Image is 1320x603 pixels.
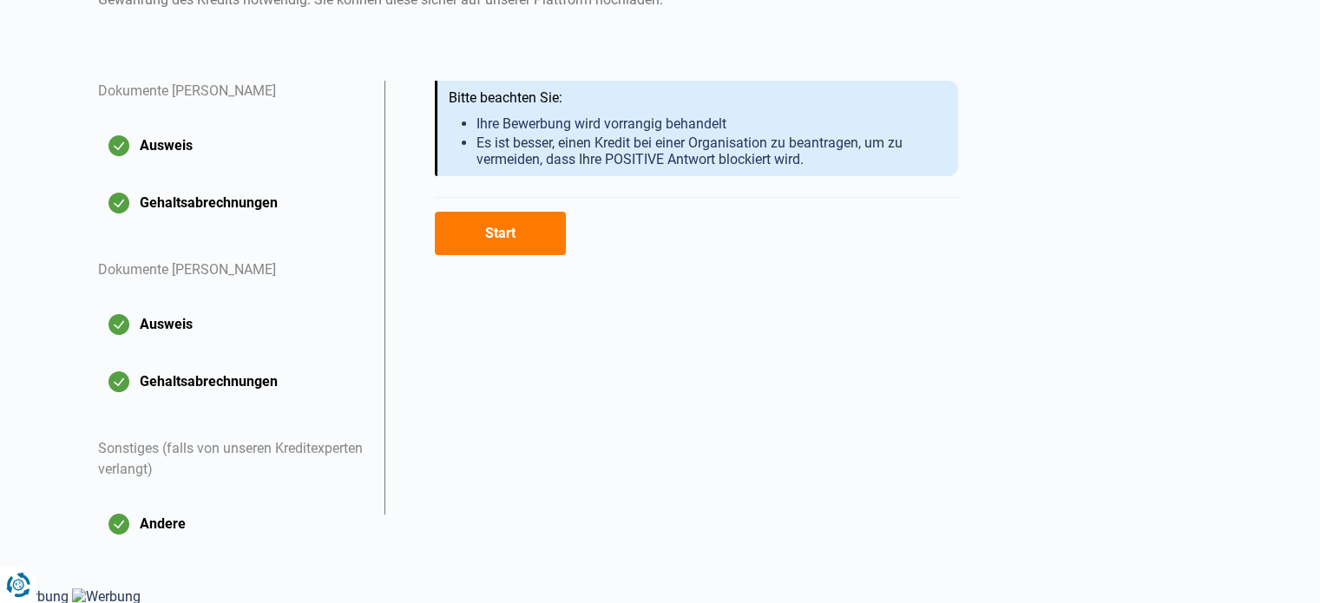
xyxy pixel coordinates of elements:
font: Ihre Bewerbung wird vorrangig behandelt [476,115,726,132]
button: Gehaltsabrechnungen [98,360,364,403]
font: Ausweis [140,137,193,154]
button: Gehaltsabrechnungen [98,181,364,225]
font: Bitte beachten Sie: [449,89,562,106]
font: Gehaltsabrechnungen [140,194,278,211]
button: Ausweis [98,124,364,167]
font: Gehaltsabrechnungen [140,373,278,390]
font: Start [485,225,516,241]
button: Andere [98,502,364,546]
button: Start [435,212,566,255]
font: Es ist besser, einen Kredit bei einer Organisation zu beantragen, um zu vermeiden, dass Ihre POSI... [476,134,903,167]
font: Sonstiges (falls von unseren Kreditexperten verlangt) [98,440,363,477]
font: Ausweis [140,316,193,332]
font: Dokumente [PERSON_NAME] [98,261,276,278]
button: Ausweis [98,303,364,346]
font: Andere [140,515,186,532]
font: Dokumente [PERSON_NAME] [98,82,276,99]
